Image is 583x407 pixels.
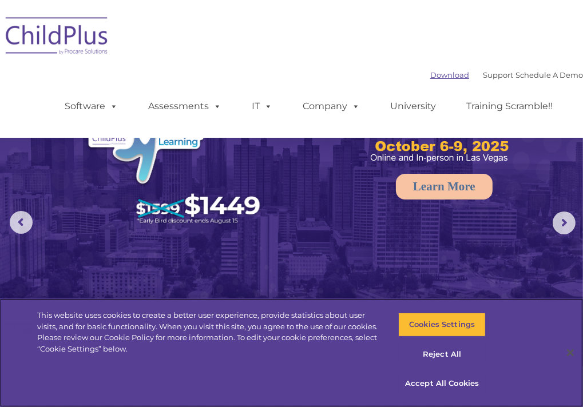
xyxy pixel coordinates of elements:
[398,372,486,396] button: Accept All Cookies
[37,310,381,354] div: This website uses cookies to create a better user experience, provide statistics about user visit...
[515,70,583,79] a: Schedule A Demo
[455,95,564,118] a: Training Scramble!!
[379,95,447,118] a: University
[398,313,486,337] button: Cookies Settings
[430,70,583,79] font: |
[558,340,583,365] button: Close
[398,342,486,366] button: Reject All
[53,95,129,118] a: Software
[137,95,233,118] a: Assessments
[291,95,371,118] a: Company
[240,95,284,118] a: IT
[483,70,513,79] a: Support
[396,174,493,199] a: Learn More
[430,70,469,79] a: Download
